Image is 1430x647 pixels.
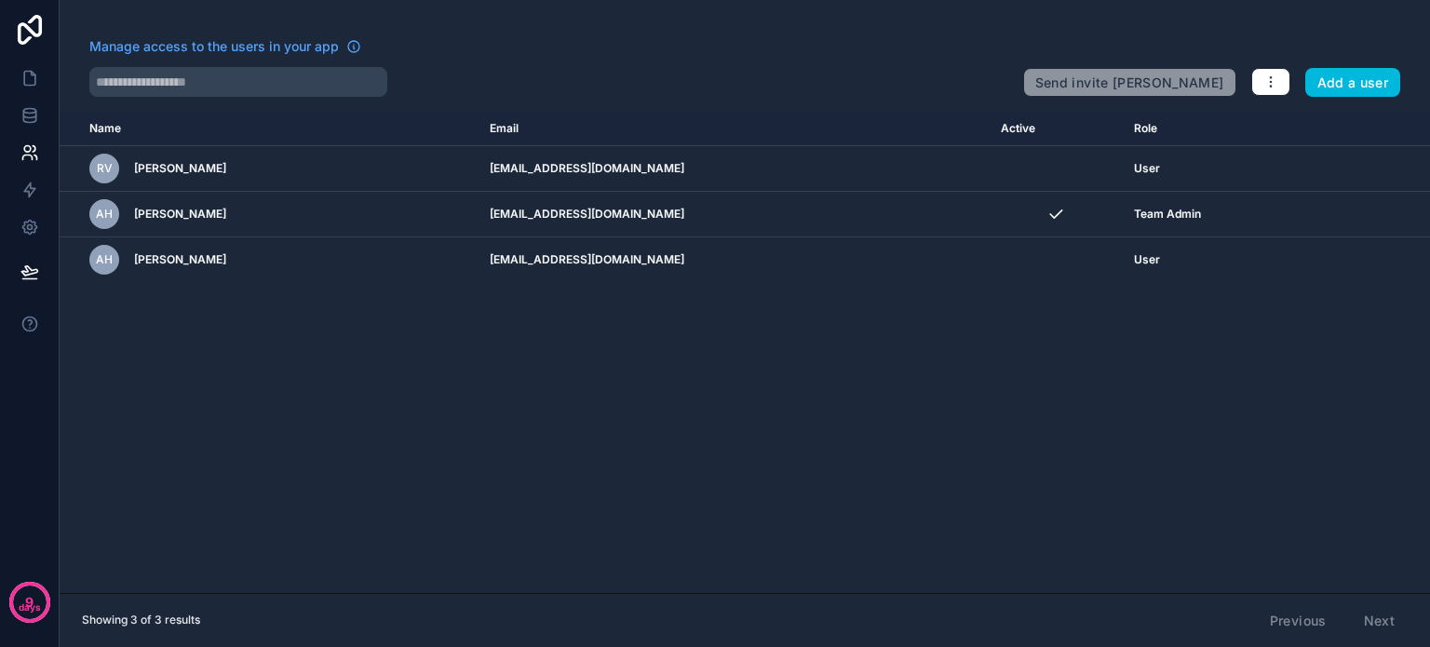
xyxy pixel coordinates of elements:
[990,112,1124,146] th: Active
[134,252,226,267] span: [PERSON_NAME]
[1305,68,1401,98] button: Add a user
[479,237,990,283] td: [EMAIL_ADDRESS][DOMAIN_NAME]
[479,112,990,146] th: Email
[96,252,113,267] span: AH
[1134,207,1201,222] span: Team Admin
[134,161,226,176] span: [PERSON_NAME]
[479,146,990,192] td: [EMAIL_ADDRESS][DOMAIN_NAME]
[25,593,34,612] p: 9
[96,207,113,222] span: AH
[82,613,200,627] span: Showing 3 of 3 results
[60,112,1430,593] div: scrollable content
[479,192,990,237] td: [EMAIL_ADDRESS][DOMAIN_NAME]
[19,600,41,615] p: days
[1134,252,1160,267] span: User
[1134,161,1160,176] span: User
[60,112,479,146] th: Name
[89,37,361,56] a: Manage access to the users in your app
[97,161,113,176] span: RV
[134,207,226,222] span: [PERSON_NAME]
[89,37,339,56] span: Manage access to the users in your app
[1123,112,1333,146] th: Role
